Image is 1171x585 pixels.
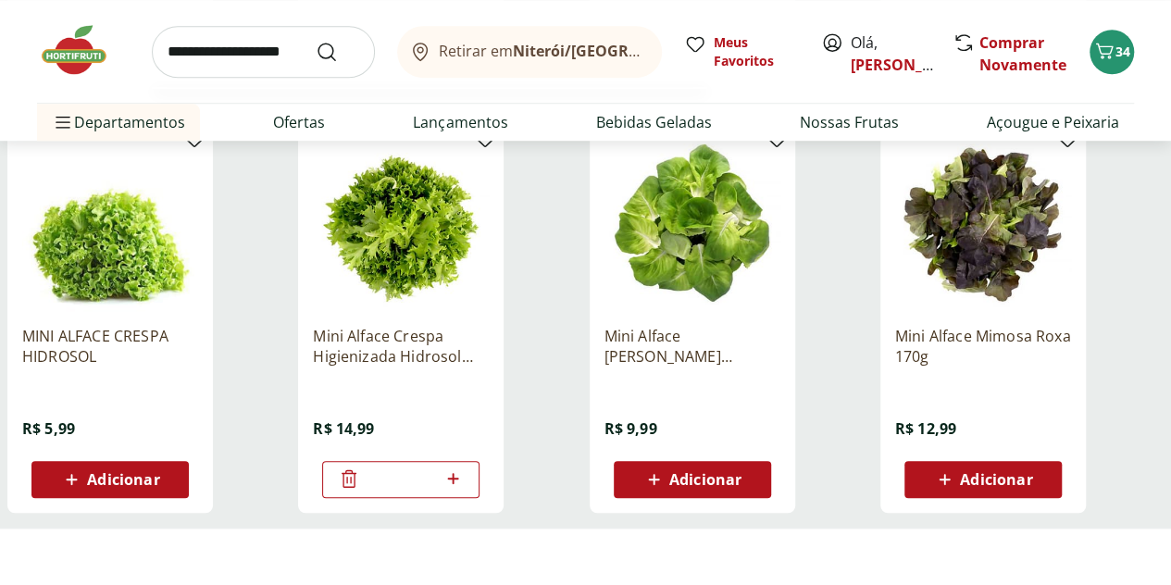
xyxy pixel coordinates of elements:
[22,326,198,367] a: MINI ALFACE CRESPA HIDROSOL
[439,43,643,59] span: Retirar em
[714,33,799,70] span: Meus Favoritos
[604,326,780,367] a: Mini Alface [PERSON_NAME] Higienizada Hidrosol 170g
[513,41,724,61] b: Niterói/[GEOGRAPHIC_DATA]
[1115,43,1130,60] span: 34
[1090,30,1134,74] button: Carrinho
[37,22,130,78] img: Hortifruti
[413,111,507,133] a: Lançamentos
[313,418,374,439] span: R$ 14,99
[273,111,325,133] a: Ofertas
[895,326,1071,367] a: Mini Alface Mimosa Roxa 170g
[960,472,1032,487] span: Adicionar
[596,111,712,133] a: Bebidas Geladas
[895,135,1071,311] img: Mini Alface Mimosa Roxa 170g
[979,32,1066,75] a: Comprar Novamente
[895,418,956,439] span: R$ 12,99
[52,100,74,144] button: Menu
[604,418,657,439] span: R$ 9,99
[684,33,799,70] a: Meus Favoritos
[31,461,189,498] button: Adicionar
[669,472,741,487] span: Adicionar
[22,135,198,311] img: MINI ALFACE CRESPA HIDROSOL
[316,41,360,63] button: Submit Search
[851,31,933,76] span: Olá,
[152,26,375,78] input: search
[313,135,489,311] img: Mini Alface Crespa Higienizada Hidrosol 170g
[87,472,159,487] span: Adicionar
[851,55,971,75] a: [PERSON_NAME]
[397,26,662,78] button: Retirar emNiterói/[GEOGRAPHIC_DATA]
[313,326,489,367] a: Mini Alface Crespa Higienizada Hidrosol 170g
[604,135,780,311] img: Mini Alface Lisa Higienizada Hidrosol 170g
[22,418,75,439] span: R$ 5,99
[904,461,1062,498] button: Adicionar
[52,100,185,144] span: Departamentos
[987,111,1119,133] a: Açougue e Peixaria
[800,111,899,133] a: Nossas Frutas
[614,461,771,498] button: Adicionar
